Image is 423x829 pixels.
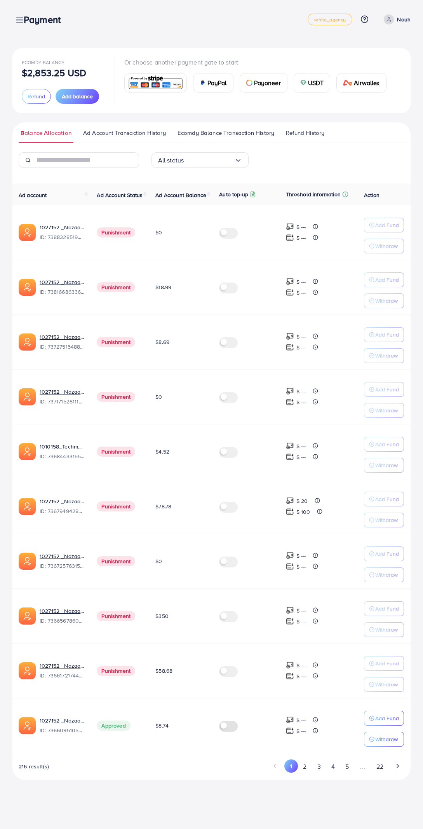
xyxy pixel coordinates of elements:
span: Punishment [97,227,135,237]
p: Nouh [397,15,411,24]
span: ID: 7366095105679261697 [40,726,84,734]
span: Ecomdy Balance [22,59,64,66]
p: $ --- [296,452,306,462]
p: Add Fund [375,440,399,449]
span: Refund [28,92,45,100]
span: $4.52 [155,448,169,456]
img: top-up amount [286,387,294,395]
div: <span class='underline'>1027152 _Nazaagency_018</span></br>7366172174454882305 [40,662,84,680]
p: Withdraw [375,296,398,305]
p: Withdraw [375,241,398,251]
a: 1027152 _Nazaagency_018 [40,662,84,670]
div: Search for option [151,152,249,168]
button: Withdraw [364,348,404,363]
button: Withdraw [364,732,404,747]
img: top-up amount [286,332,294,340]
p: $ --- [296,343,306,352]
img: top-up amount [286,672,294,680]
span: Ad Account Status [97,191,143,199]
img: ic-ads-acc.e4c84228.svg [19,388,36,405]
button: Add Fund [364,546,404,561]
p: Add Fund [375,549,399,558]
img: top-up amount [286,223,294,231]
div: <span class='underline'>1027152 _Nazaagency_023</span></br>7381668633665093648 [40,278,84,296]
span: Punishment [97,337,135,347]
span: Balance Allocation [21,129,71,137]
span: $8.74 [155,722,169,730]
button: Go to page 22 [371,759,388,774]
img: top-up amount [286,606,294,614]
img: top-up amount [286,661,294,669]
span: Ad Account Balance [155,191,206,199]
span: Airwallex [354,78,379,87]
button: Withdraw [364,293,404,308]
span: ID: 7388328519014645761 [40,233,84,241]
a: cardPayPal [193,73,233,92]
a: 1027152 _Nazaagency_023 [40,278,84,286]
p: $ --- [296,617,306,626]
p: $ --- [296,222,306,232]
p: Add Fund [375,714,399,723]
img: top-up amount [286,727,294,735]
p: Add Fund [375,659,399,668]
p: $ --- [296,288,306,297]
button: Go to page 3 [312,759,326,774]
span: $18.99 [155,283,171,291]
img: top-up amount [286,398,294,406]
p: $ --- [296,606,306,615]
p: $ 20 [296,496,308,506]
span: white_agency [314,17,346,22]
p: Withdraw [375,515,398,525]
span: Punishment [97,501,135,511]
span: $58.68 [155,667,172,675]
a: cardUSDT [294,73,331,92]
img: ic-ads-acc.e4c84228.svg [19,662,36,679]
div: <span class='underline'>1027152 _Nazaagency_019</span></br>7388328519014645761 [40,223,84,241]
div: <span class='underline'>1027152 _Nazaagency_003</span></br>7367949428067450896 [40,497,84,515]
p: Withdraw [375,680,398,689]
p: Withdraw [375,625,398,634]
button: Withdraw [364,458,404,473]
span: Ad Account Transaction History [83,129,166,137]
p: $ --- [296,387,306,396]
p: Or choose another payment gate to start [124,58,393,67]
img: ic-ads-acc.e4c84228.svg [19,498,36,515]
span: ID: 7381668633665093648 [40,288,84,296]
button: Add Fund [364,218,404,232]
img: top-up amount [286,716,294,724]
button: Withdraw [364,513,404,527]
a: cardAirwallex [336,73,386,92]
button: Withdraw [364,622,404,637]
p: $ 100 [296,507,310,517]
button: Add Fund [364,601,404,616]
button: Withdraw [364,677,404,692]
span: Refund History [286,129,324,137]
img: ic-ads-acc.e4c84228.svg [19,224,36,241]
span: $350 [155,612,169,620]
a: Nouh [381,14,411,24]
span: Payoneer [254,78,281,87]
span: ID: 7366567860828749825 [40,617,84,625]
img: top-up amount [286,562,294,571]
a: 1027152 _Nazaagency_007 [40,333,84,341]
button: Add Fund [364,656,404,671]
span: Approved [97,721,130,731]
p: Add Fund [375,330,399,339]
span: Ecomdy Balance Transaction History [178,129,274,137]
span: $0 [155,557,162,565]
p: $ --- [296,661,306,670]
p: Auto top-up [219,190,248,199]
p: Add Fund [375,220,399,230]
div: <span class='underline'>1027152 _Nazaagency_007</span></br>7372751548805726224 [40,333,84,351]
span: PayPal [207,78,227,87]
span: Ad account [19,191,47,199]
img: ic-ads-acc.e4c84228.svg [19,717,36,734]
img: top-up amount [286,288,294,297]
img: card [300,80,306,86]
a: cardPayoneer [240,73,287,92]
p: $ --- [296,672,306,681]
div: <span class='underline'>1027152 _Nazaagency_016</span></br>7367257631523782657 [40,552,84,570]
img: card [343,80,352,86]
img: top-up amount [286,234,294,242]
button: Go to page 2 [298,759,312,774]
